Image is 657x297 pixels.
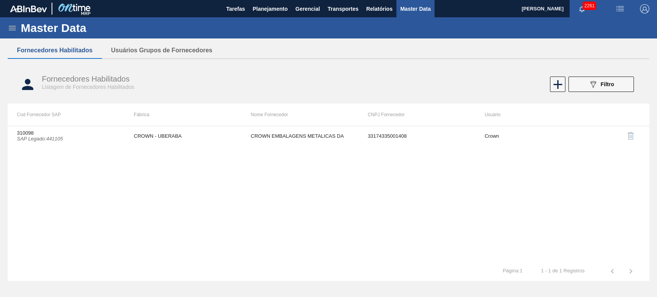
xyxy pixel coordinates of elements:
[640,4,649,13] img: Logout
[475,126,592,145] td: Crown
[8,42,102,58] button: Fornecedores Habilitados
[475,103,592,126] th: Usuário
[8,126,125,145] td: 310098
[565,77,638,92] div: Filtrar Fornecedor
[242,103,359,126] th: Nome Fornecedor
[400,4,431,13] span: Master Data
[42,84,134,90] span: Listagem de Fornecedores Habilitados
[21,23,157,32] h1: Master Data
[358,126,475,145] td: 33174335001408
[583,2,596,10] span: 2261
[252,4,288,13] span: Planejamento
[17,136,63,142] i: SAP Legado : 441105
[358,103,475,126] th: CNPJ Fornecedor
[125,103,242,126] th: Fábrica
[622,127,640,145] button: delete-icon
[493,262,532,274] td: Página : 1
[601,81,614,87] span: Filtro
[549,77,565,92] div: Novo Fornecedor
[366,4,392,13] span: Relatórios
[42,75,130,83] span: Fornecedores Habilitados
[532,262,594,274] td: 1 - 1 de 1 Registros
[242,126,359,145] td: CROWN EMBALAGENS METALICAS DA
[328,4,358,13] span: Transportes
[102,42,222,58] button: Usuários Grupos de Fornecedores
[10,5,47,12] img: TNhmsLtSVTkK8tSr43FrP2fwEKptu5GPRR3wAAAABJRU5ErkJggg==
[615,4,625,13] img: userActions
[602,127,640,145] div: Desabilitar Fornecedor
[568,77,634,92] button: Filtro
[570,3,594,14] button: Notificações
[626,131,635,140] img: delete-icon
[226,4,245,13] span: Tarefas
[8,103,125,126] th: Cod Fornecedor SAP
[125,126,242,145] td: CROWN - UBERABA
[296,4,320,13] span: Gerencial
